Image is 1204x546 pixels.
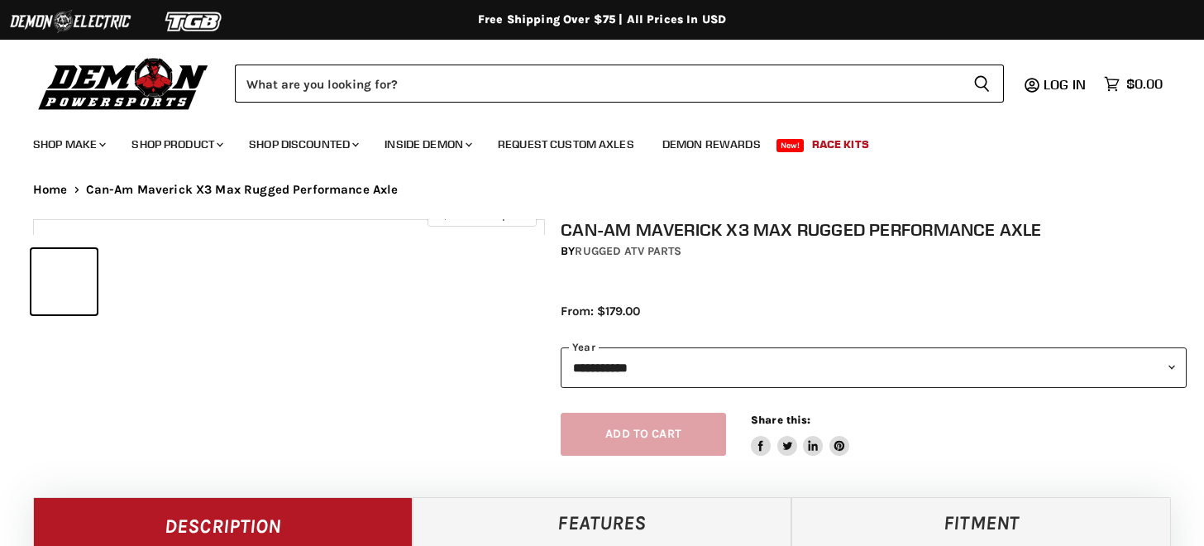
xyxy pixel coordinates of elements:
[33,183,68,197] a: Home
[561,242,1187,261] div: by
[132,6,256,37] img: TGB Logo 2
[86,183,399,197] span: Can-Am Maverick X3 Max Rugged Performance Axle
[119,127,233,161] a: Shop Product
[33,54,214,113] img: Demon Powersports
[751,413,849,457] aside: Share this:
[1126,76,1163,92] span: $0.00
[236,127,369,161] a: Shop Discounted
[372,127,482,161] a: Inside Demon
[1096,72,1171,96] a: $0.00
[800,127,881,161] a: Race Kits
[31,249,97,314] button: IMAGE thumbnail
[235,65,1004,103] form: Product
[561,219,1187,240] h1: Can-Am Maverick X3 Max Rugged Performance Axle
[561,304,640,318] span: From: $179.00
[960,65,1004,103] button: Search
[650,127,773,161] a: Demon Rewards
[485,127,647,161] a: Request Custom Axles
[235,65,960,103] input: Search
[751,414,810,426] span: Share this:
[575,244,681,258] a: Rugged ATV Parts
[8,6,132,37] img: Demon Electric Logo 2
[21,121,1159,161] ul: Main menu
[436,208,528,221] span: Click to expand
[21,127,116,161] a: Shop Make
[1036,77,1096,92] a: Log in
[561,347,1187,388] select: year
[1044,76,1086,93] span: Log in
[776,139,805,152] span: New!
